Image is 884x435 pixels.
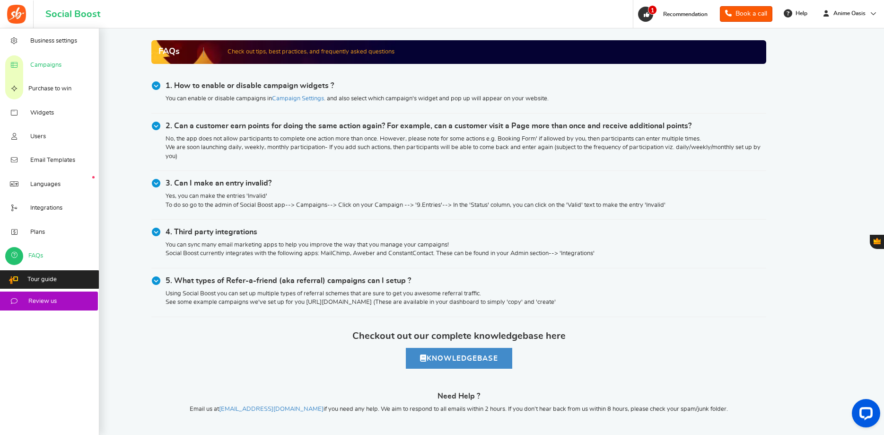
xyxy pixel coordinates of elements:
[30,156,75,165] span: Email Templates
[28,85,71,93] span: Purchase to win
[663,11,708,17] span: Recommendation
[92,176,95,178] em: New
[27,275,57,284] span: Tour guide
[30,37,77,45] span: Business settings
[166,290,766,307] p: Using Social Boost you can set up multiple types of referral schemes that are sure to get you awe...
[30,61,61,70] span: Campaigns
[30,228,45,237] span: Plans
[28,297,57,306] span: Review us
[30,180,61,189] span: Languages
[151,329,766,343] h4: Checkout out our complete knowledgebase here
[874,238,881,244] span: Gratisfaction
[166,95,766,103] p: You can enable or disable campaigns in . and also select which campaign's widget and pop up will ...
[156,405,761,414] p: Email us at if you need any help. We aim to respond to all emails within 2 hours. If you don’t he...
[406,348,512,369] a: KnowledgeBase
[844,395,884,435] iframe: LiveChat chat widget
[780,6,812,21] a: Help
[28,252,43,260] span: FAQs
[166,179,271,188] h3: 3. Can I make an entry invalid?
[793,9,807,18] span: Help
[272,96,324,102] a: Campaign Settings
[166,82,334,90] h3: 1. How to enable or disable campaign widgets ?
[219,406,324,412] a: [EMAIL_ADDRESS][DOMAIN_NAME]
[637,7,712,22] a: 1 Recommendation
[45,9,100,19] h1: Social Boost
[166,192,766,209] p: Yes, you can make the entries 'Invalid' To do so go to the admin of Social Boost app--> Campaigns...
[720,6,772,22] a: Book a call
[30,133,46,141] span: Users
[830,9,869,18] span: Anime Oasis
[166,135,766,161] p: No, the app does not allow participants to complete one action more than once. However, please no...
[166,241,766,258] p: You can sync many email marketing apps to help you improve the way that you manage your campaigns...
[156,392,761,401] h3: Need Help ?
[30,204,62,213] span: Integrations
[648,5,657,15] span: 1
[166,122,691,131] h3: 2. Can a customer earn points for doing the same action again? For example, can a customer visit ...
[30,109,54,117] span: Widgets
[7,5,26,24] img: Social Boost
[870,235,884,249] button: Gratisfaction
[166,277,411,285] h3: 5. What types of Refer-a-friend (aka referral) campaigns can I setup ?
[158,47,204,57] h2: FAQs
[166,228,257,237] h3: 4. Third party integrations
[228,48,394,56] p: Check out tips, best practices, and frequently asked questions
